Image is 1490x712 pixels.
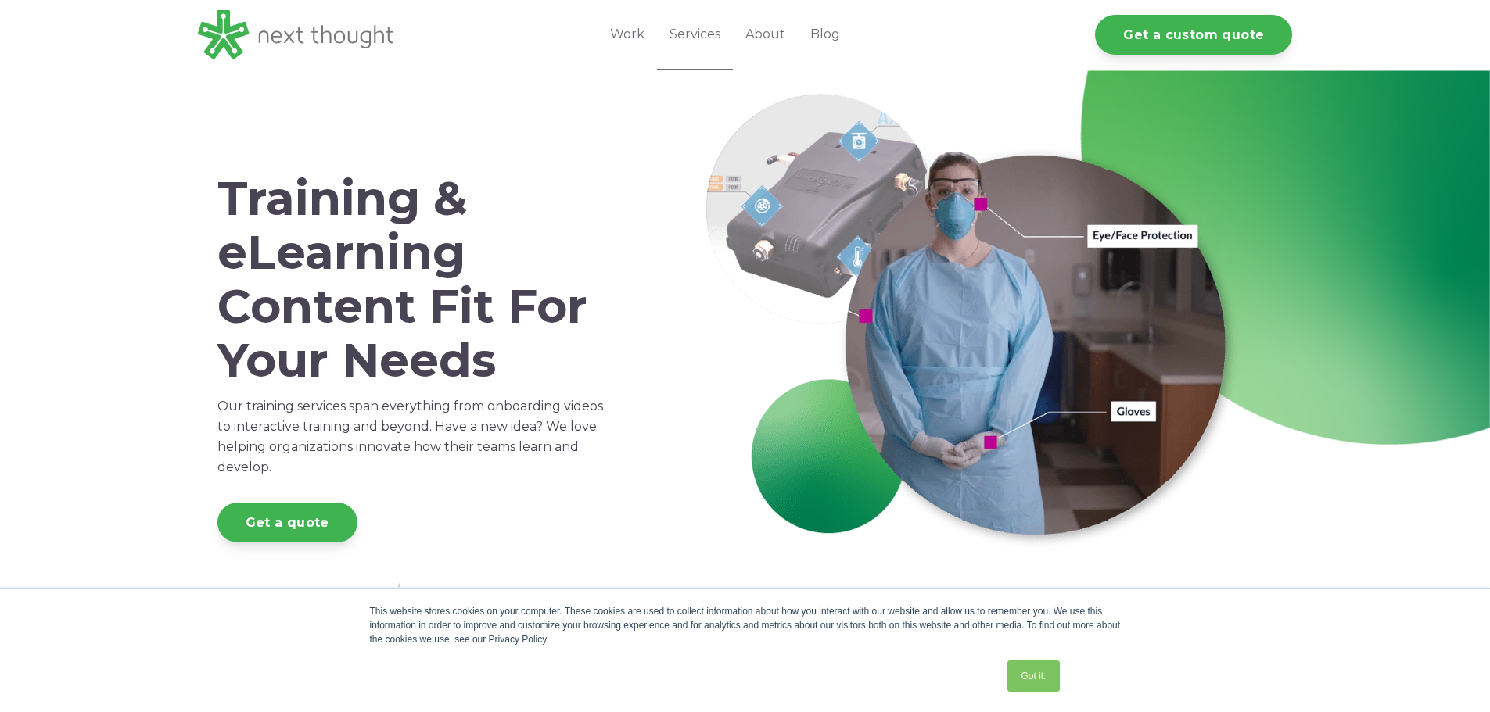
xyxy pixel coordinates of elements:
[393,577,491,707] img: Artboard 16 copy
[198,10,393,59] img: LG - NextThought Logo
[1095,15,1292,55] a: Get a custom quote
[706,94,1253,558] img: Services
[217,170,587,388] span: Training & eLearning Content Fit For Your Needs
[217,503,357,542] a: Get a quote
[1007,660,1059,692] a: Got it.
[370,604,1121,646] div: This website stores cookies on your computer. These cookies are used to collect information about...
[217,399,603,474] span: Our training services span everything from onboarding videos to interactive training and beyond. ...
